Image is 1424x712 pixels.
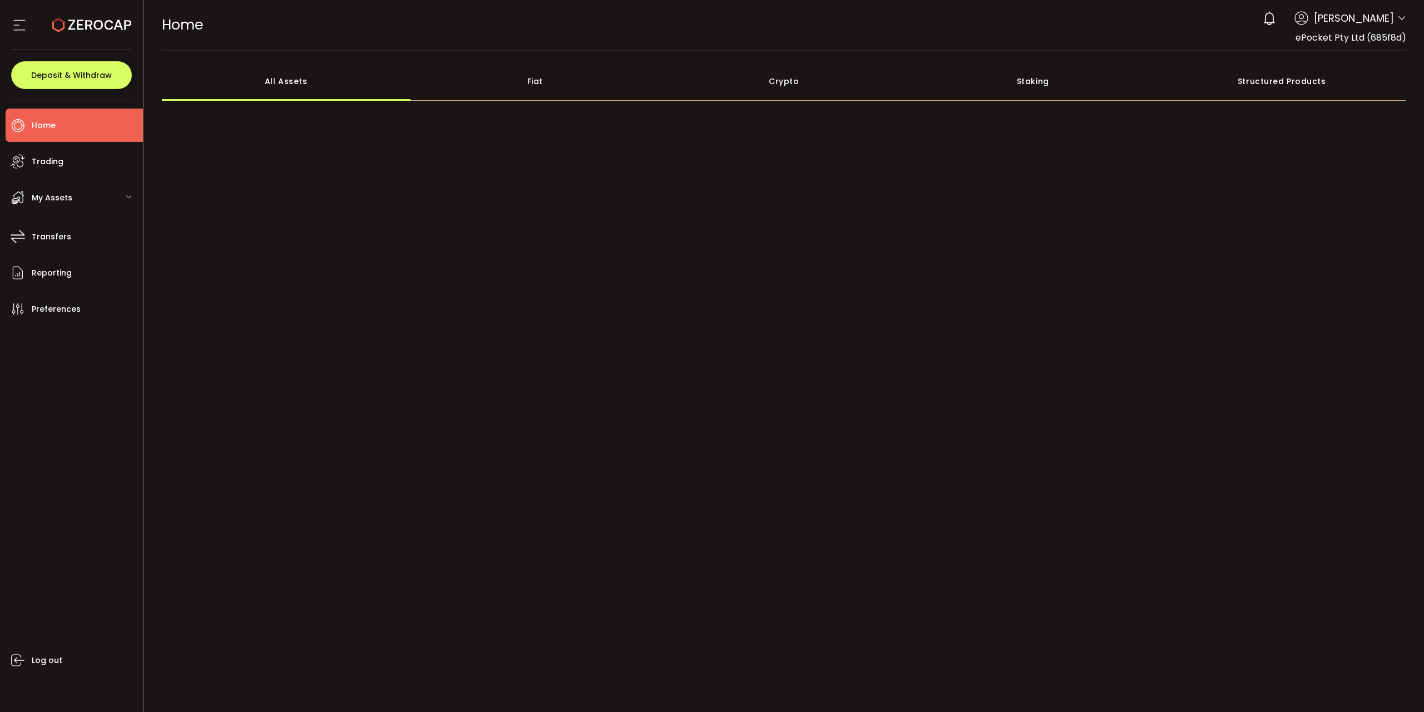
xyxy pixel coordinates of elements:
div: All Assets [162,62,411,101]
span: Trading [32,154,63,170]
span: Transfers [32,229,71,245]
div: Staking [908,62,1158,101]
button: Deposit & Withdraw [11,61,132,89]
span: Home [32,117,56,134]
span: Home [162,15,203,35]
span: Deposit & Withdraw [31,71,112,79]
div: Structured Products [1158,62,1407,101]
span: Reporting [32,265,72,281]
span: Log out [32,652,62,669]
span: ePocket Pty Ltd (685f8d) [1296,31,1406,44]
span: My Assets [32,190,72,206]
div: Fiat [411,62,660,101]
span: [PERSON_NAME] [1314,11,1394,26]
div: Crypto [660,62,909,101]
span: Preferences [32,301,81,317]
